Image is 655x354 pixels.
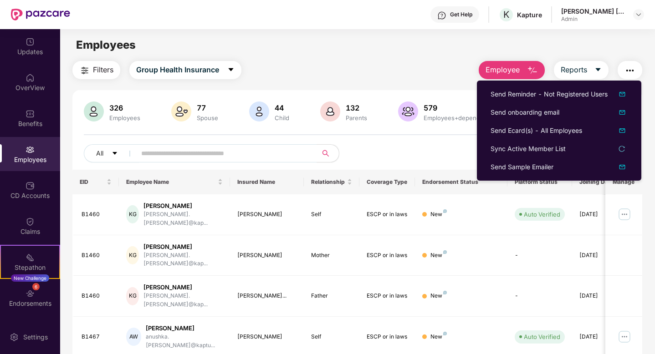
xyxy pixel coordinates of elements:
div: [PERSON_NAME] [143,202,222,210]
button: Reportscaret-down [554,61,609,79]
div: Kapture [517,10,542,19]
div: New [430,251,447,260]
div: [PERSON_NAME]... [237,292,297,300]
img: svg+xml;base64,PHN2ZyB4bWxucz0iaHR0cDovL3d3dy53My5vcmcvMjAwMC9zdmciIHhtbG5zOnhsaW5rPSJodHRwOi8vd3... [84,101,104,121]
img: dropDownIcon [617,107,628,118]
span: Employee Name [126,178,216,186]
img: svg+xml;base64,PHN2ZyB4bWxucz0iaHR0cDovL3d3dy53My5vcmcvMjAwMC9zdmciIHdpZHRoPSIyNCIgaGVpZ2h0PSIyNC... [624,65,635,76]
div: [PERSON_NAME].[PERSON_NAME]@kap... [143,251,222,268]
div: 6 [32,283,40,290]
div: [DATE] [579,210,620,219]
div: ESCP or in laws [367,292,408,300]
div: Stepathon [1,263,59,272]
div: ESCP or in laws [367,333,408,341]
span: Reports [561,64,587,76]
button: Employee [479,61,545,79]
div: KG [126,205,139,223]
span: Employee [486,64,520,76]
img: svg+xml;base64,PHN2ZyB4bWxucz0iaHR0cDovL3d3dy53My5vcmcvMjAwMC9zdmciIHhtbG5zOnhsaW5rPSJodHRwOi8vd3... [617,162,628,172]
div: Child [273,114,291,121]
div: B1467 [82,333,112,341]
img: svg+xml;base64,PHN2ZyBpZD0iSG9tZSIgeG1sbnM9Imh0dHA6Ly93d3cudzMub3JnLzIwMDAvc3ZnIiB3aWR0aD0iMjAiIG... [26,73,35,82]
div: Employees+dependents [422,114,494,121]
td: - [507,235,572,276]
div: Send Sample Emailer [491,162,553,172]
div: Endorsement Status [422,178,500,186]
div: Parents [344,114,369,121]
div: [DATE] [579,251,620,260]
div: Auto Verified [524,332,560,341]
div: New [430,210,447,219]
img: svg+xml;base64,PHN2ZyBpZD0iQ2xhaW0iIHhtbG5zPSJodHRwOi8vd3d3LnczLm9yZy8yMDAwL3N2ZyIgd2lkdGg9IjIwIi... [26,217,35,226]
th: Relationship [304,170,359,194]
img: svg+xml;base64,PHN2ZyBpZD0iSGVscC0zMngzMiIgeG1sbnM9Imh0dHA6Ly93d3cudzMub3JnLzIwMDAvc3ZnIiB3aWR0aD... [437,11,446,20]
div: Mother [311,251,352,260]
div: Auto Verified [524,210,560,219]
span: Relationship [311,178,345,186]
div: B1460 [82,210,112,219]
img: manageButton [617,207,632,222]
div: ESCP or in laws [367,251,408,260]
img: svg+xml;base64,PHN2ZyBpZD0iRHJvcGRvd24tMzJ4MzIiIHhtbG5zPSJodHRwOi8vd3d3LnczLm9yZy8yMDAwL3N2ZyIgd2... [635,11,642,18]
div: Get Help [450,11,472,18]
td: - [507,276,572,317]
div: Spouse [195,114,220,121]
div: KG [126,287,139,305]
img: svg+xml;base64,PHN2ZyB4bWxucz0iaHR0cDovL3d3dy53My5vcmcvMjAwMC9zdmciIHdpZHRoPSIyNCIgaGVpZ2h0PSIyNC... [79,65,90,76]
div: [DATE] [579,333,620,341]
div: [PERSON_NAME].[PERSON_NAME]@kap... [143,292,222,309]
div: [PERSON_NAME] [PERSON_NAME] [561,7,625,15]
img: svg+xml;base64,PHN2ZyBpZD0iQmVuZWZpdHMiIHhtbG5zPSJodHRwOi8vd3d3LnczLm9yZy8yMDAwL3N2ZyIgd2lkdGg9Ij... [26,109,35,118]
img: manageButton [617,329,632,344]
div: 44 [273,103,291,112]
img: svg+xml;base64,PHN2ZyB4bWxucz0iaHR0cDovL3d3dy53My5vcmcvMjAwMC9zdmciIHhtbG5zOnhsaW5rPSJodHRwOi8vd3... [527,65,538,76]
img: svg+xml;base64,PHN2ZyB4bWxucz0iaHR0cDovL3d3dy53My5vcmcvMjAwMC9zdmciIHhtbG5zOnhsaW5rPSJodHRwOi8vd3... [398,101,418,121]
span: reload [619,146,625,152]
div: [PERSON_NAME] [143,283,222,292]
span: EID [80,178,105,186]
div: 326 [107,103,142,112]
div: Father [311,292,352,300]
div: 77 [195,103,220,112]
div: Admin [561,15,625,23]
div: [DATE] [579,292,620,300]
div: [PERSON_NAME] [237,333,297,341]
div: [PERSON_NAME] [146,324,223,333]
div: Send Reminder - Not Registered Users [491,89,608,99]
div: ESCP or in laws [367,210,408,219]
img: svg+xml;base64,PHN2ZyB4bWxucz0iaHR0cDovL3d3dy53My5vcmcvMjAwMC9zdmciIHhtbG5zOnhsaW5rPSJodHRwOi8vd3... [320,101,340,121]
div: [PERSON_NAME] [237,251,297,260]
div: AW [126,328,141,346]
button: Filters [72,61,120,79]
span: K [503,9,509,20]
div: Employees [107,114,142,121]
th: EID [72,170,119,194]
span: search [317,150,334,157]
img: svg+xml;base64,PHN2ZyB4bWxucz0iaHR0cDovL3d3dy53My5vcmcvMjAwMC9zdmciIHhtbG5zOnhsaW5rPSJodHRwOi8vd3... [171,101,191,121]
th: Employee Name [119,170,230,194]
div: 579 [422,103,494,112]
span: Group Health Insurance [136,64,219,76]
img: svg+xml;base64,PHN2ZyBpZD0iRW5kb3JzZW1lbnRzIiB4bWxucz0iaHR0cDovL3d3dy53My5vcmcvMjAwMC9zdmciIHdpZH... [26,289,35,298]
th: Coverage Type [359,170,415,194]
img: svg+xml;base64,PHN2ZyB4bWxucz0iaHR0cDovL3d3dy53My5vcmcvMjAwMC9zdmciIHdpZHRoPSI4IiBoZWlnaHQ9IjgiIH... [443,332,447,335]
img: New Pazcare Logo [11,9,70,20]
img: svg+xml;base64,PHN2ZyBpZD0iVXBkYXRlZCIgeG1sbnM9Imh0dHA6Ly93d3cudzMub3JnLzIwMDAvc3ZnIiB3aWR0aD0iMj... [26,37,35,46]
button: Allcaret-down [84,144,139,162]
img: svg+xml;base64,PHN2ZyBpZD0iQ0RfQWNjb3VudHMiIGRhdGEtbmFtZT0iQ0QgQWNjb3VudHMiIHhtbG5zPSJodHRwOi8vd3... [26,181,35,190]
div: B1460 [82,251,112,260]
img: svg+xml;base64,PHN2ZyB4bWxucz0iaHR0cDovL3d3dy53My5vcmcvMjAwMC9zdmciIHdpZHRoPSI4IiBoZWlnaHQ9IjgiIH... [443,291,447,294]
div: [PERSON_NAME] [143,243,222,251]
div: Self [311,210,352,219]
span: All [96,148,103,158]
span: caret-down [594,66,602,74]
img: svg+xml;base64,PHN2ZyBpZD0iRW1wbG95ZWVzIiB4bWxucz0iaHR0cDovL3d3dy53My5vcmcvMjAwMC9zdmciIHdpZHRoPS... [26,145,35,154]
div: [PERSON_NAME] [237,210,297,219]
div: Settings [20,333,51,342]
div: New [430,292,447,300]
img: svg+xml;base64,PHN2ZyB4bWxucz0iaHR0cDovL3d3dy53My5vcmcvMjAwMC9zdmciIHdpZHRoPSI4IiBoZWlnaHQ9IjgiIH... [443,250,447,254]
img: dropDownIcon [617,125,628,136]
th: Insured Name [230,170,304,194]
div: anushka.[PERSON_NAME]@kaptu... [146,333,223,350]
button: search [317,144,339,162]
